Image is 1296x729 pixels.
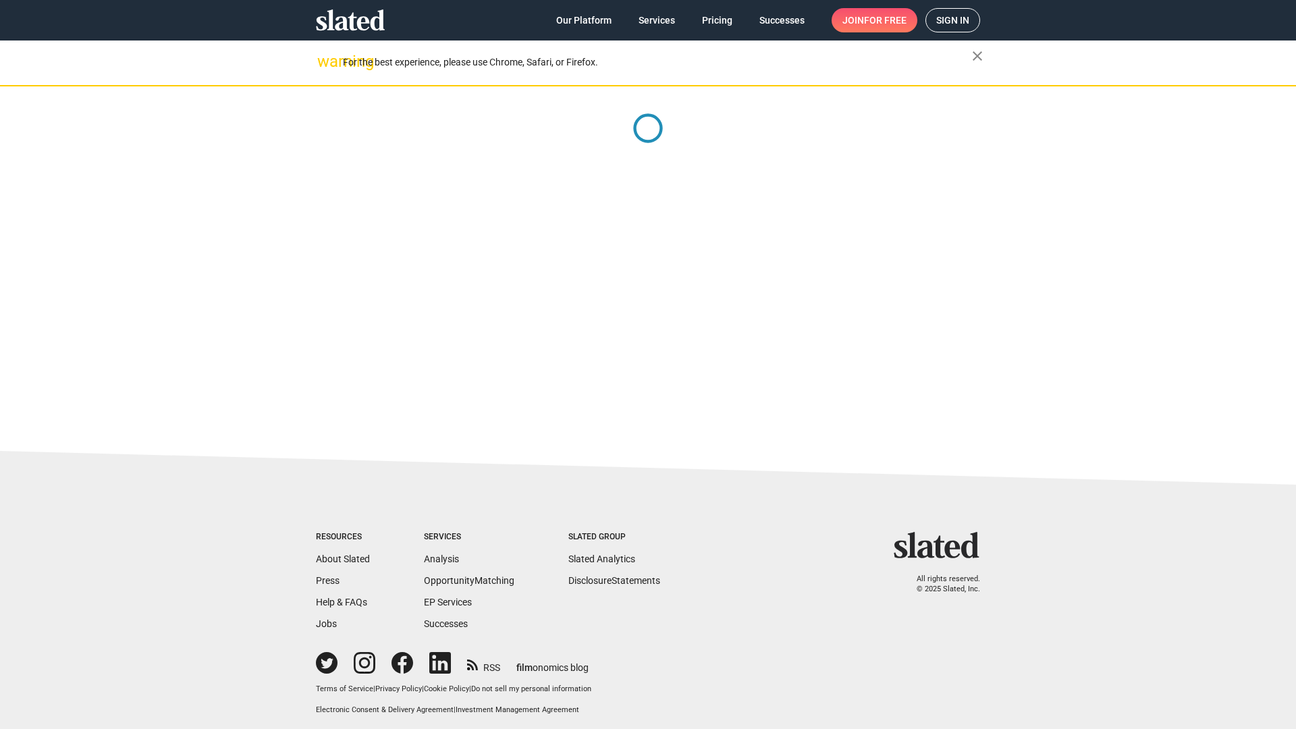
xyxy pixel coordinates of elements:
[516,651,589,674] a: filmonomics blog
[424,618,468,629] a: Successes
[316,618,337,629] a: Jobs
[936,9,969,32] span: Sign in
[316,705,454,714] a: Electronic Consent & Delivery Agreement
[424,553,459,564] a: Analysis
[691,8,743,32] a: Pricing
[842,8,907,32] span: Join
[375,684,422,693] a: Privacy Policy
[545,8,622,32] a: Our Platform
[467,653,500,674] a: RSS
[639,8,675,32] span: Services
[454,705,456,714] span: |
[317,53,333,70] mat-icon: warning
[568,553,635,564] a: Slated Analytics
[424,575,514,586] a: OpportunityMatching
[316,684,373,693] a: Terms of Service
[471,684,591,695] button: Do not sell my personal information
[424,597,472,607] a: EP Services
[749,8,815,32] a: Successes
[628,8,686,32] a: Services
[469,684,471,693] span: |
[516,662,533,673] span: film
[902,574,980,594] p: All rights reserved. © 2025 Slated, Inc.
[702,8,732,32] span: Pricing
[969,48,986,64] mat-icon: close
[759,8,805,32] span: Successes
[316,575,340,586] a: Press
[316,532,370,543] div: Resources
[568,532,660,543] div: Slated Group
[316,597,367,607] a: Help & FAQs
[373,684,375,693] span: |
[424,684,469,693] a: Cookie Policy
[316,553,370,564] a: About Slated
[832,8,917,32] a: Joinfor free
[556,8,612,32] span: Our Platform
[456,705,579,714] a: Investment Management Agreement
[568,575,660,586] a: DisclosureStatements
[343,53,972,72] div: For the best experience, please use Chrome, Safari, or Firefox.
[925,8,980,32] a: Sign in
[864,8,907,32] span: for free
[422,684,424,693] span: |
[424,532,514,543] div: Services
